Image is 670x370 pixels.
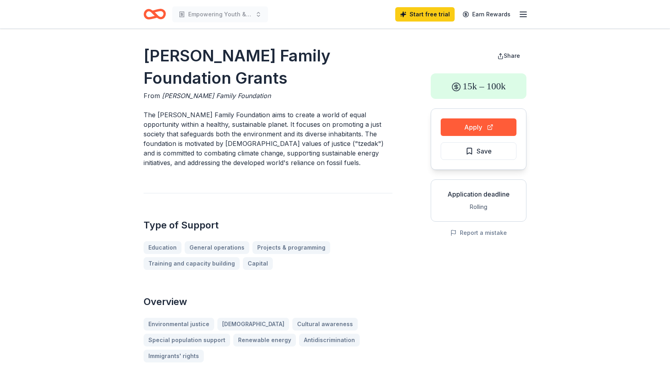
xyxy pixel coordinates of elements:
div: From [144,91,392,100]
span: [PERSON_NAME] Family Foundation [162,92,271,100]
span: Empowering Youth & Women: Unlocking Entrepreneurship, Capital, and Innovation for Africa’s Econom... [188,10,252,19]
h2: Type of Support [144,219,392,232]
span: Save [477,146,492,156]
a: General operations [185,241,249,254]
a: Earn Rewards [458,7,515,22]
a: Projects & programming [252,241,330,254]
a: Start free trial [395,7,455,22]
a: Capital [243,257,273,270]
div: Rolling [437,202,520,212]
h1: [PERSON_NAME] Family Foundation Grants [144,45,392,89]
div: Application deadline [437,189,520,199]
button: Report a mistake [450,228,507,238]
p: The [PERSON_NAME] Family Foundation aims to create a world of equal opportunity within a healthy,... [144,110,392,167]
button: Empowering Youth & Women: Unlocking Entrepreneurship, Capital, and Innovation for Africa’s Econom... [172,6,268,22]
div: 15k – 100k [431,73,526,99]
span: Share [504,52,520,59]
a: Education [144,241,181,254]
a: Home [144,5,166,24]
button: Share [491,48,526,64]
button: Save [441,142,516,160]
a: Training and capacity building [144,257,240,270]
h2: Overview [144,295,392,308]
button: Apply [441,118,516,136]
